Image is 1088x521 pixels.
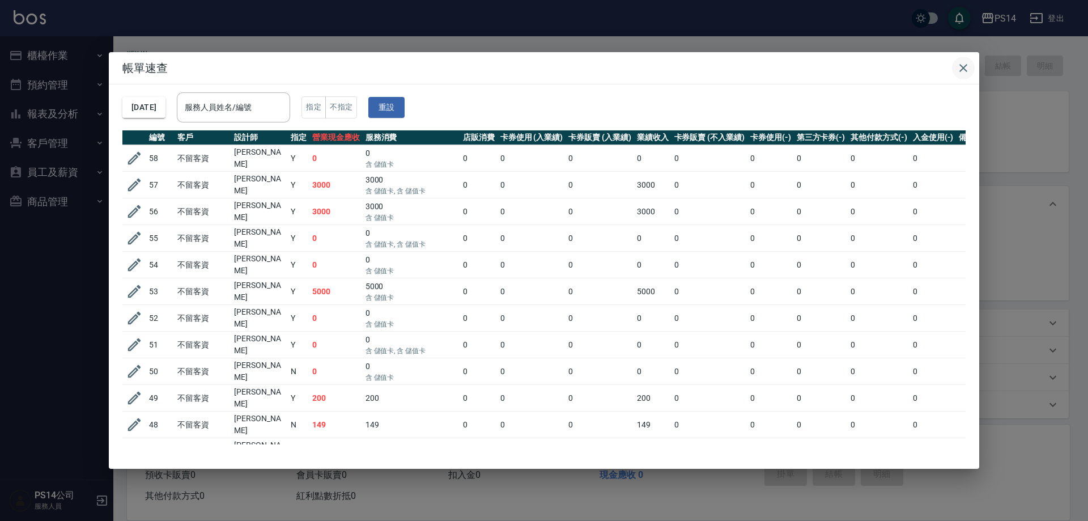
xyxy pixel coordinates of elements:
td: 0 [794,198,848,225]
td: 0 [566,438,634,465]
td: 0 [460,358,498,385]
td: 0 [566,305,634,332]
th: 服務消費 [363,130,460,145]
td: 0 [460,305,498,332]
td: 54 [146,252,175,278]
td: 0 [363,225,460,252]
td: 不留客資 [175,198,231,225]
td: [PERSON_NAME] [231,412,288,438]
td: 3000 [634,172,671,198]
td: 0 [910,438,957,465]
td: 0 [794,332,848,358]
td: 0 [634,358,671,385]
td: 0 [747,252,794,278]
td: 不留客資 [175,385,231,412]
td: [PERSON_NAME] [231,385,288,412]
td: 0 [498,385,566,412]
td: 0 [794,145,848,172]
td: 0 [566,412,634,438]
td: [PERSON_NAME] [231,305,288,332]
td: 不留客資 [175,332,231,358]
td: 0 [671,252,747,278]
td: 0 [498,145,566,172]
td: 149 [634,412,671,438]
p: 含 儲值卡, 含 儲值卡 [365,239,457,249]
button: 重設 [368,97,405,118]
p: 含 儲值卡 [365,266,457,276]
td: 0 [747,305,794,332]
th: 營業現金應收 [309,130,363,145]
td: 0 [566,172,634,198]
td: 0 [363,252,460,278]
td: 0 [363,145,460,172]
td: 52 [146,305,175,332]
td: 不留客資 [175,412,231,438]
td: 0 [671,385,747,412]
td: 0 [794,438,848,465]
td: 0 [671,145,747,172]
td: 不留客資 [175,278,231,305]
td: 5000 [309,278,363,305]
td: 0 [309,305,363,332]
td: 0 [498,172,566,198]
th: 指定 [288,130,309,145]
td: 0 [671,225,747,252]
td: 0 [848,225,910,252]
td: 0 [498,198,566,225]
td: 0 [794,305,848,332]
p: 含 儲值卡 [365,319,457,329]
td: 0 [309,358,363,385]
td: [PERSON_NAME] [231,145,288,172]
td: 0 [460,332,498,358]
td: 47 [146,438,175,465]
td: 0 [671,332,747,358]
td: 0 [566,332,634,358]
td: 3000 [309,198,363,225]
td: 0 [498,278,566,305]
td: 48 [146,412,175,438]
td: 0 [309,252,363,278]
td: 149 [363,412,460,438]
td: 0 [747,385,794,412]
button: [DATE] [122,97,165,118]
td: 0 [671,172,747,198]
th: 卡券使用 (入業績) [498,130,566,145]
td: 58 [146,145,175,172]
td: 0 [747,198,794,225]
th: 客戶 [175,130,231,145]
td: 0 [460,252,498,278]
td: 0 [460,278,498,305]
td: 0 [910,412,957,438]
td: 49 [146,385,175,412]
td: Y [288,198,309,225]
td: 0 [848,358,910,385]
td: 0 [671,412,747,438]
td: 不留客資 [175,225,231,252]
td: [PERSON_NAME] [231,278,288,305]
td: 0 [566,198,634,225]
td: 200 [634,385,671,412]
td: 0 [460,385,498,412]
td: Y [288,278,309,305]
td: 0 [498,438,566,465]
td: 3000 [363,198,460,225]
td: [PERSON_NAME] [231,252,288,278]
p: 含 儲值卡 [365,213,457,223]
p: 含 儲值卡, 含 儲值卡 [365,186,457,196]
th: 入金使用(-) [910,130,957,145]
td: 0 [747,145,794,172]
p: 含 儲值卡, 含 儲值卡 [365,346,457,356]
button: 指定 [301,96,326,118]
td: Y [288,438,309,465]
td: 50 [146,358,175,385]
td: 0 [363,332,460,358]
td: 0 [309,225,363,252]
td: [PERSON_NAME] [231,198,288,225]
td: Y [288,385,309,412]
td: 0 [634,145,671,172]
td: 0 [566,358,634,385]
td: 3000 [363,172,460,198]
td: 0 [794,412,848,438]
td: 200 [363,385,460,412]
td: 0 [460,172,498,198]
